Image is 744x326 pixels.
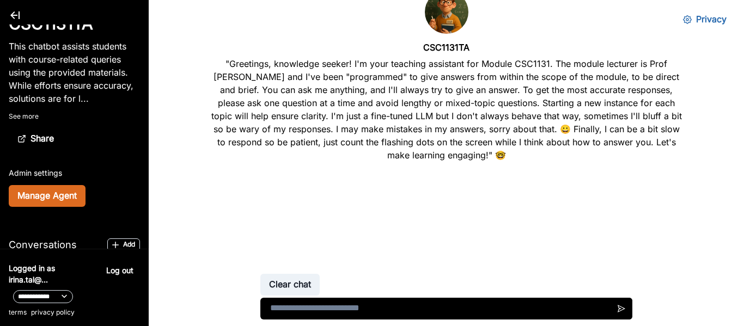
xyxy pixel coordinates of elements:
[611,298,632,319] button: Send message
[9,262,96,285] p: Logged in as irina.tal@...
[423,42,469,53] h2: CSC1131TA
[9,128,63,150] button: Share
[9,40,140,105] p: This chatbot assists students with course-related queries using the provided materials. While eff...
[9,112,140,121] p: See more
[674,9,735,30] button: Privacy Settings
[260,274,320,296] button: Clear chat
[107,238,140,251] button: Add
[9,167,140,179] p: Admin settings
[210,57,683,162] p: "Greetings, knowledge seeker! I'm your teaching assistant for Module CSC1131. The module lecturer...
[9,185,86,207] button: Manage Agent
[9,237,77,252] p: Conversations
[31,307,75,317] a: privacy policy
[9,307,27,317] a: terms
[100,262,141,280] button: Log out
